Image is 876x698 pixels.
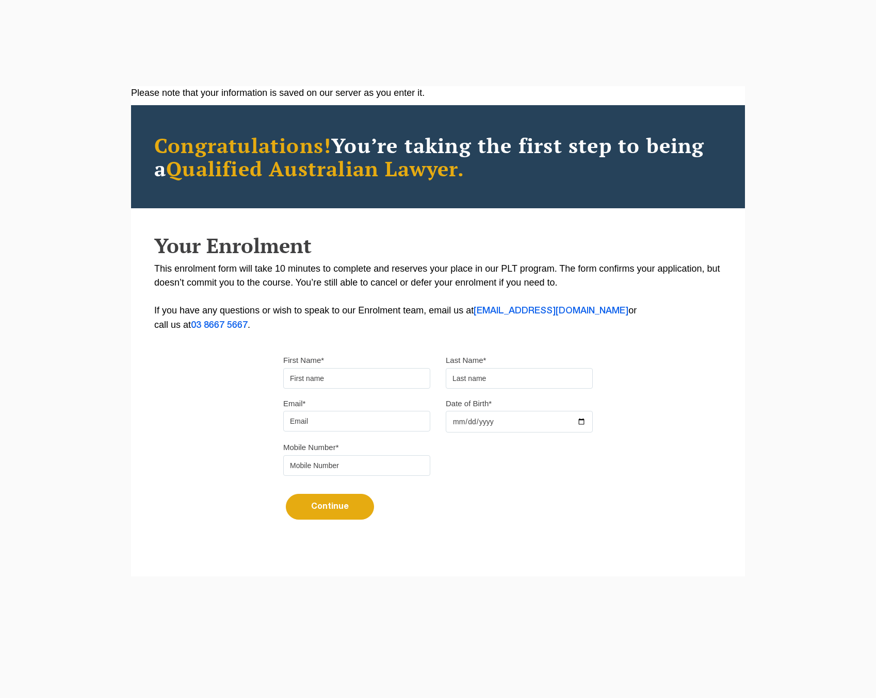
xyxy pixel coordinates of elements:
[446,368,593,389] input: Last name
[154,262,722,333] p: This enrolment form will take 10 minutes to complete and reserves your place in our PLT program. ...
[286,494,374,520] button: Continue
[283,368,430,389] input: First name
[474,307,628,315] a: [EMAIL_ADDRESS][DOMAIN_NAME]
[131,86,745,100] div: Please note that your information is saved on our server as you enter it.
[154,134,722,180] h2: You’re taking the first step to being a
[154,131,331,159] span: Congratulations!
[446,398,492,409] label: Date of Birth*
[283,442,339,453] label: Mobile Number*
[191,321,248,329] a: 03 8667 5667
[283,455,430,476] input: Mobile Number
[283,398,305,409] label: Email*
[446,355,486,365] label: Last Name*
[283,411,430,431] input: Email
[166,155,464,182] span: Qualified Australian Lawyer.
[283,355,324,365] label: First Name*
[154,234,722,257] h2: Your Enrolment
